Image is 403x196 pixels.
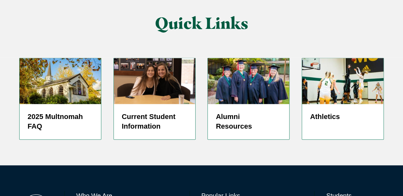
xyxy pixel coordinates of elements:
[302,58,384,140] a: Women's Basketball player shooting jump shot Athletics
[208,58,289,104] img: 50 Year Alumni 2019
[310,112,375,122] h5: Athletics
[20,58,101,104] img: Prayer Chapel in Fall
[28,112,93,131] h5: 2025 Multnomah FAQ
[114,58,195,104] img: screenshot-2024-05-27-at-1.37.12-pm
[302,58,383,104] img: WBBALL_WEB
[122,112,187,131] h5: Current Student Information
[82,14,321,32] h2: Quick Links
[207,58,290,140] a: 50 Year Alumni 2019 Alumni Resources
[216,112,281,131] h5: Alumni Resources
[19,58,101,140] a: Prayer Chapel in Fall 2025 Multnomah FAQ
[113,58,196,140] a: screenshot-2024-05-27-at-1.37.12-pm Current Student Information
